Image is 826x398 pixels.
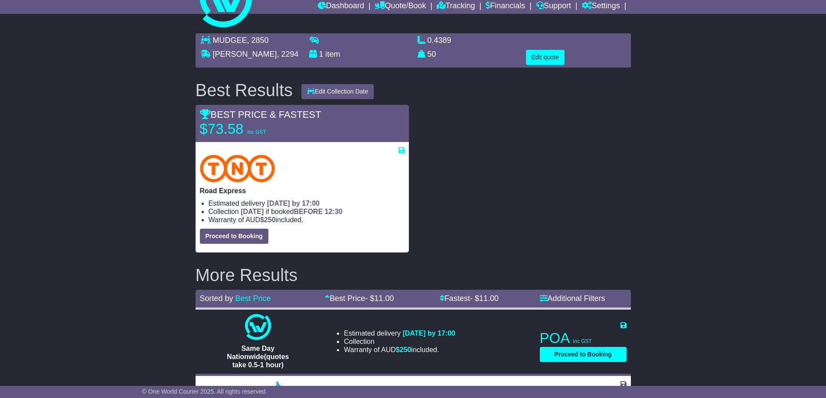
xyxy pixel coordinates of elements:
span: Same Day Nationwide(quotes take 0.5-1 hour) [227,345,289,369]
a: Additional Filters [540,294,605,303]
span: 12:30 [325,208,343,215]
p: POA [540,330,627,347]
span: 250 [264,216,276,223]
a: Fastest- $11.00 [440,294,499,303]
span: 11.00 [479,294,499,303]
li: Estimated delivery [209,199,405,207]
p: Road Express [200,187,405,195]
li: Warranty of AUD included. [209,216,405,224]
img: One World Courier: Same Day Nationwide(quotes take 0.5-1 hour) [245,314,271,340]
button: Proceed to Booking [200,229,268,244]
span: [DATE] by 17:00 [402,330,455,337]
span: $ [260,216,276,223]
img: TNT Domestic: Road Express [200,155,275,182]
li: Collection [344,337,455,346]
span: 0.4389 [428,36,451,45]
a: Best Price- $11.00 [325,294,394,303]
span: 1 [319,50,323,58]
span: 250 [400,346,411,353]
button: Edit Collection Date [301,84,374,99]
div: Best Results [191,81,297,100]
button: Proceed to Booking [540,347,627,362]
p: $73.58 [200,120,308,138]
span: , 2294 [277,50,299,58]
span: BEST PRICE & FASTEST [200,109,321,120]
span: - $ [365,294,394,303]
span: [PERSON_NAME] [213,50,277,58]
span: if booked [241,208,342,215]
span: inc GST [248,129,266,135]
span: 11.00 [374,294,394,303]
button: Edit quote [526,50,565,65]
span: [DATE] [241,208,264,215]
span: [DATE] by 17:00 [267,200,320,207]
h2: More Results [196,265,631,285]
span: 50 [428,50,436,58]
span: Sorted by [200,294,233,303]
span: inc GST [573,338,592,344]
span: © One World Courier 2025. All rights reserved. [142,388,268,395]
li: Collection [209,207,405,216]
span: , 2850 [247,36,269,45]
span: MUDGEE [213,36,247,45]
a: Best Price [235,294,271,303]
li: Warranty of AUD included. [344,346,455,354]
li: Estimated delivery [344,329,455,337]
span: - $ [470,294,499,303]
span: BEFORE [294,208,323,215]
span: $ [396,346,411,353]
span: item [326,50,340,58]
